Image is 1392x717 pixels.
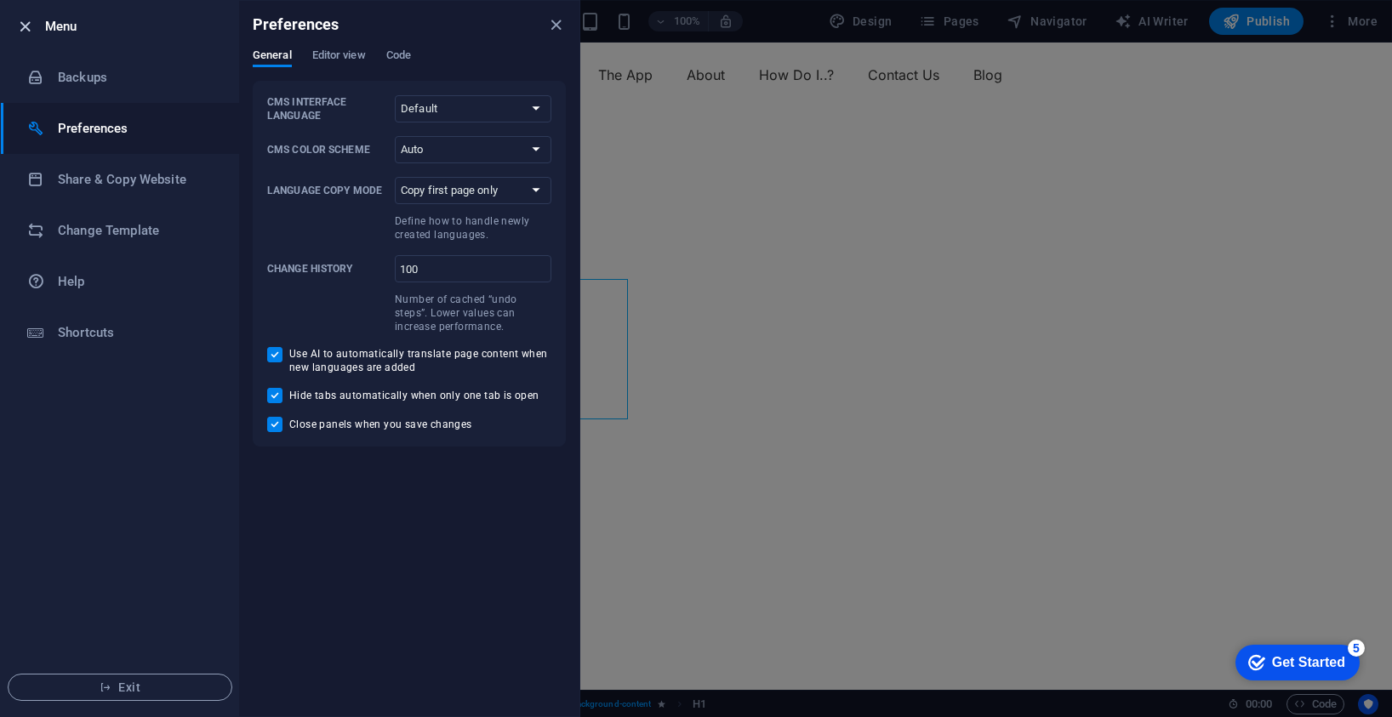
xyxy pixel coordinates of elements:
span: Exit [22,680,218,694]
h6: Share & Copy Website [58,169,215,190]
div: 5 [126,3,143,20]
p: Change history [267,262,388,276]
h6: Shortcuts [58,322,215,343]
p: Language Copy Mode [267,184,388,197]
h6: Preferences [253,14,339,35]
p: CMS Color Scheme [267,143,388,156]
div: Get Started 5 items remaining, 0% complete [14,9,138,44]
button: Exit [8,674,232,701]
input: Change historyNumber of cached “undo steps”. Lower values can increase performance. [395,255,551,282]
p: Number of cached “undo steps”. Lower values can increase performance. [395,293,551,333]
h6: Menu [45,16,225,37]
h6: Help [58,271,215,292]
span: Editor view [312,45,366,69]
span: Hide tabs automatically when only one tab is open [289,389,539,402]
a: Help [1,256,239,307]
p: Define how to handle newly created languages. [395,214,551,242]
p: CMS Interface Language [267,95,388,122]
h6: Backups [58,67,215,88]
select: CMS Color Scheme [395,136,551,163]
select: Language Copy ModeDefine how to handle newly created languages. [395,177,551,204]
span: Close panels when you save changes [289,418,472,431]
h6: Preferences [58,118,215,139]
div: Get Started [50,19,123,34]
button: close [545,14,566,35]
span: Use AI to automatically translate page content when new languages are added [289,347,551,374]
span: Code [386,45,411,69]
h6: Change Template [58,220,215,241]
div: Preferences [253,48,566,81]
span: General [253,45,292,69]
select: CMS Interface Language [395,95,551,122]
